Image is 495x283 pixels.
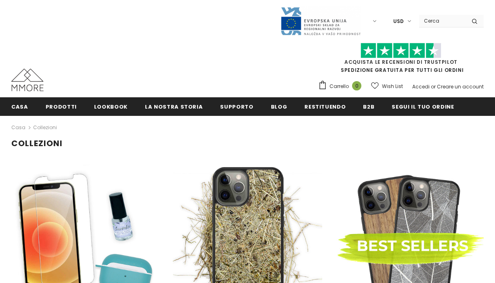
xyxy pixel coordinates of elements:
[382,82,403,90] span: Wish List
[271,97,287,115] a: Blog
[145,103,203,111] span: La nostra storia
[304,97,346,115] a: Restituendo
[220,97,253,115] a: supporto
[392,97,454,115] a: Segui il tuo ordine
[280,6,361,36] img: Javni Razpis
[371,79,403,93] a: Wish List
[280,17,361,24] a: Javni Razpis
[437,83,484,90] a: Creare un account
[352,81,361,90] span: 0
[361,43,441,59] img: Fidati di Pilot Stars
[145,97,203,115] a: La nostra storia
[11,103,28,111] span: Casa
[412,83,430,90] a: Accedi
[94,103,128,111] span: Lookbook
[11,69,44,91] img: Casi MMORE
[419,15,466,27] input: Search Site
[318,46,484,73] span: SPEDIZIONE GRATUITA PER TUTTI GLI ORDINI
[393,17,404,25] span: USD
[431,83,436,90] span: or
[304,103,346,111] span: Restituendo
[46,103,77,111] span: Prodotti
[11,97,28,115] a: Casa
[11,138,484,149] h1: Collezioni
[46,97,77,115] a: Prodotti
[33,123,57,132] span: Collezioni
[318,80,365,92] a: Carrello 0
[329,82,349,90] span: Carrello
[271,103,287,111] span: Blog
[344,59,457,65] a: Acquista le recensioni di TrustPilot
[363,103,374,111] span: B2B
[220,103,253,111] span: supporto
[94,97,128,115] a: Lookbook
[392,103,454,111] span: Segui il tuo ordine
[363,97,374,115] a: B2B
[11,123,25,132] a: Casa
